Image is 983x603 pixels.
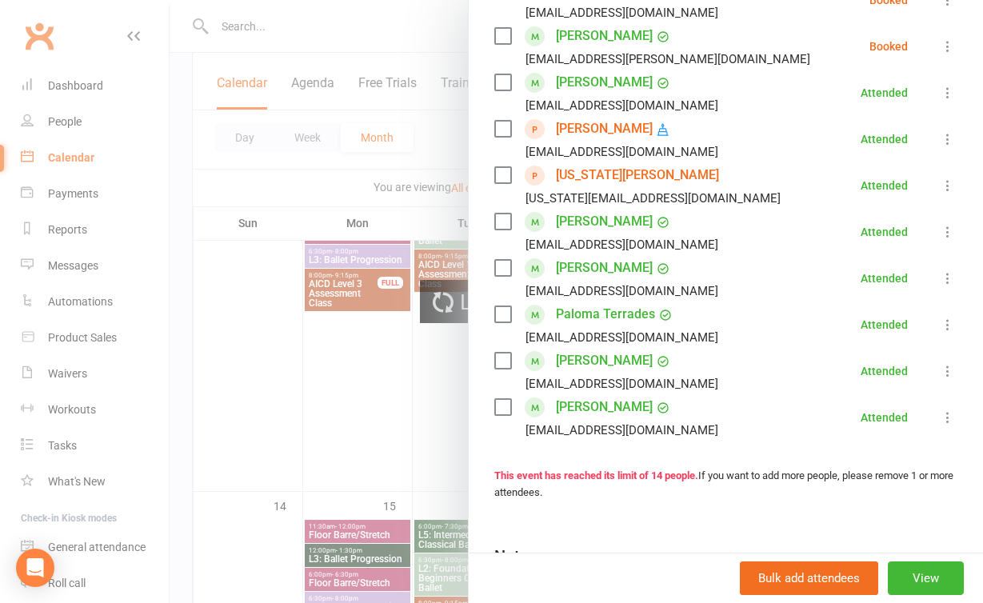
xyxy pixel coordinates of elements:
div: [EMAIL_ADDRESS][DOMAIN_NAME] [525,281,718,301]
div: Attended [861,273,908,284]
div: If you want to add more people, please remove 1 or more attendees. [494,468,957,501]
button: View [888,561,964,595]
div: Attended [861,365,908,377]
div: [EMAIL_ADDRESS][DOMAIN_NAME] [525,420,718,441]
a: [PERSON_NAME] [556,394,653,420]
button: Bulk add attendees [740,561,878,595]
div: [EMAIL_ADDRESS][DOMAIN_NAME] [525,327,718,348]
a: [PERSON_NAME] [556,348,653,373]
div: Attended [861,412,908,423]
div: [US_STATE][EMAIL_ADDRESS][DOMAIN_NAME] [525,188,781,209]
div: [EMAIL_ADDRESS][PERSON_NAME][DOMAIN_NAME] [525,49,810,70]
div: Open Intercom Messenger [16,549,54,587]
div: Booked [869,41,908,52]
a: [PERSON_NAME] [556,209,653,234]
div: Attended [861,87,908,98]
a: Paloma Terrades [556,301,655,327]
div: Attended [861,134,908,145]
div: [EMAIL_ADDRESS][DOMAIN_NAME] [525,373,718,394]
div: Notes [494,545,537,567]
div: Attended [861,226,908,238]
strong: This event has reached its limit of 14 people. [494,469,698,481]
a: [PERSON_NAME] [556,255,653,281]
a: [PERSON_NAME] [556,70,653,95]
div: [EMAIL_ADDRESS][DOMAIN_NAME] [525,95,718,116]
div: [EMAIL_ADDRESS][DOMAIN_NAME] [525,142,718,162]
a: [PERSON_NAME] [556,23,653,49]
div: [EMAIL_ADDRESS][DOMAIN_NAME] [525,2,718,23]
a: [PERSON_NAME] [556,116,653,142]
div: Attended [861,319,908,330]
div: Attended [861,180,908,191]
div: [EMAIL_ADDRESS][DOMAIN_NAME] [525,234,718,255]
a: [US_STATE][PERSON_NAME] [556,162,719,188]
